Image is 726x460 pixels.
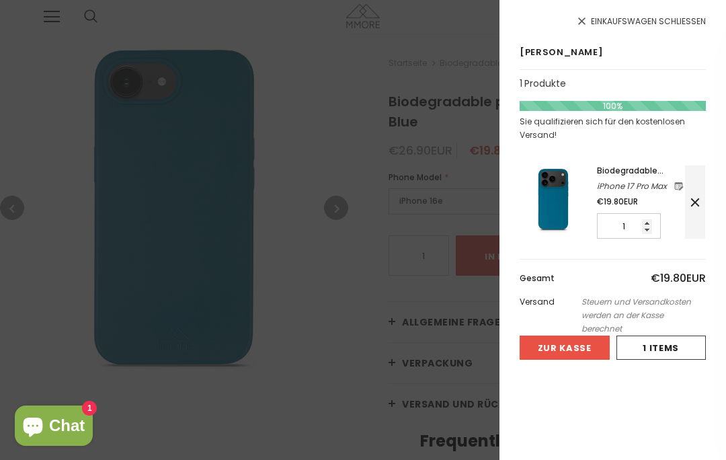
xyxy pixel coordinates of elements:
a: link [674,181,684,192]
span: €19.80EUR [597,196,638,207]
button: Zur Kasse [520,336,610,360]
span: €19.80EUR [651,270,706,286]
small: iPhone 17 Pro Max [597,180,667,193]
inbox-online-store-chat: Onlineshop-Chat von Shopify [11,406,97,449]
a: 1 items [616,336,707,360]
a: Einkaufswagen schließen [520,15,706,27]
h5: [PERSON_NAME] [520,47,706,70]
span: Steuern und Versandkosten werden an der Kasse berechnet [581,295,706,336]
div: 100% [520,101,706,111]
span: Produkte [524,77,566,90]
img: Biodegradable phone case - Deep Sea Blue - iPhone 17 Pro Max [520,165,587,233]
span: Versand [520,296,555,307]
span: Gesamt [520,272,555,284]
div: Sie qualifizieren sich für den kostenlosen Versand! [520,115,706,142]
span: Einkaufswagen schließen [591,17,706,26]
span: 1 [520,77,522,90]
a: Biodegradable phone case - Deep Sea Blue [597,164,685,178]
